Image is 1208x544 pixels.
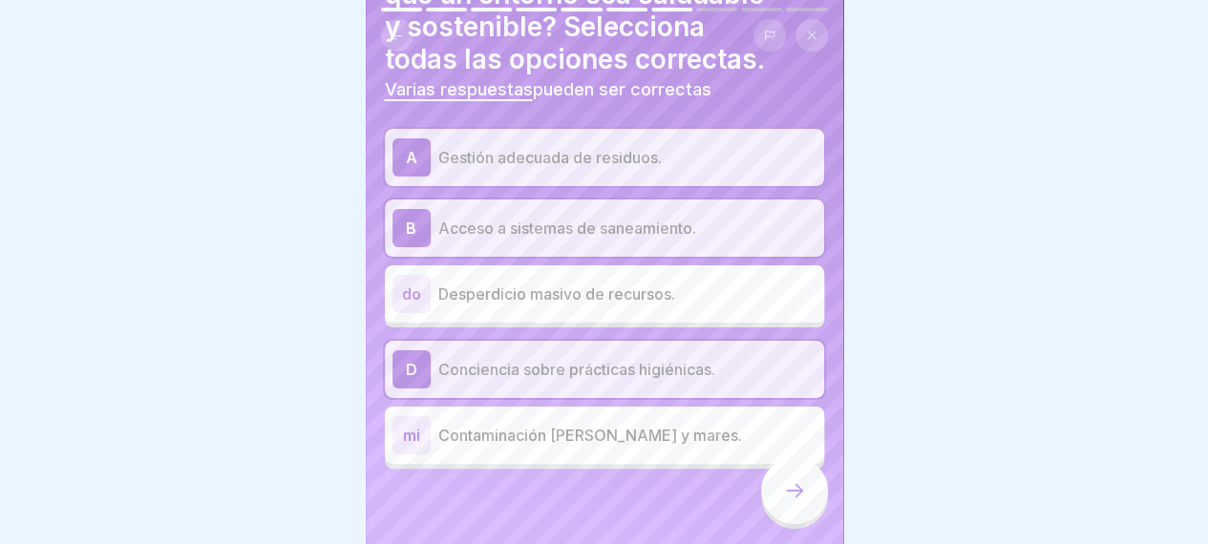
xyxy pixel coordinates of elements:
font: A [406,148,417,167]
font: Gestión adecuada de residuos. [438,148,662,167]
font: Desperdicio masivo de recursos. [438,284,675,303]
font: Varias respuestas [385,79,533,99]
font: Conciencia sobre prácticas higiénicas. [438,360,715,379]
font: pueden ser correctas [533,79,711,99]
font: Acceso a sistemas de saneamiento. [438,219,696,238]
font: D [406,360,417,379]
font: B [406,219,416,238]
font: Contaminación [PERSON_NAME] y mares. [438,426,742,445]
font: mi [403,426,420,445]
font: do [402,284,421,303]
